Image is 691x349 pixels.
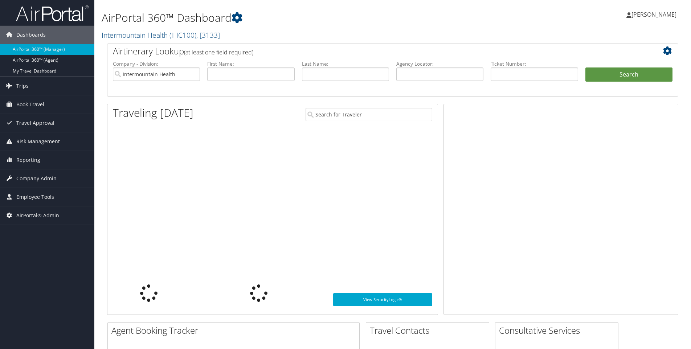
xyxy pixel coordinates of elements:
[16,151,40,169] span: Reporting
[207,60,294,67] label: First Name:
[16,206,59,225] span: AirPortal® Admin
[333,293,432,306] a: View SecurityLogic®
[16,95,44,114] span: Book Travel
[102,30,220,40] a: Intermountain Health
[111,324,359,337] h2: Agent Booking Tracker
[16,5,89,22] img: airportal-logo.png
[626,4,684,25] a: [PERSON_NAME]
[16,132,60,151] span: Risk Management
[16,77,29,95] span: Trips
[16,169,57,188] span: Company Admin
[184,48,253,56] span: (at least one field required)
[16,114,54,132] span: Travel Approval
[491,60,578,67] label: Ticket Number:
[16,26,46,44] span: Dashboards
[113,105,193,120] h1: Traveling [DATE]
[196,30,220,40] span: , [ 3133 ]
[499,324,618,337] h2: Consultative Services
[631,11,676,19] span: [PERSON_NAME]
[370,324,489,337] h2: Travel Contacts
[169,30,196,40] span: ( IHC100 )
[113,45,625,57] h2: Airtinerary Lookup
[16,188,54,206] span: Employee Tools
[396,60,483,67] label: Agency Locator:
[102,10,490,25] h1: AirPortal 360™ Dashboard
[585,67,672,82] button: Search
[306,108,432,121] input: Search for Traveler
[302,60,389,67] label: Last Name:
[113,60,200,67] label: Company - Division:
